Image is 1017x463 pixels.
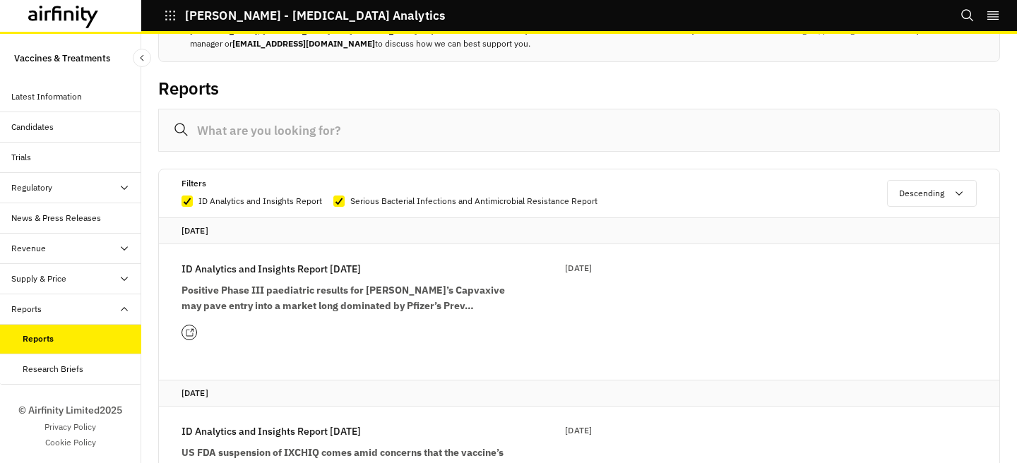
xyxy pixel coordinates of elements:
[232,38,375,49] b: [EMAIL_ADDRESS][DOMAIN_NAME]
[18,403,122,418] p: © Airfinity Limited 2025
[182,386,977,400] p: [DATE]
[158,109,1000,152] input: What are you looking for?
[11,121,54,133] div: Candidates
[11,151,31,164] div: Trials
[350,194,597,208] p: Serious Bacterial Infections and Antimicrobial Resistance Report
[11,90,82,103] div: Latest Information
[14,45,110,71] p: Vaccines & Treatments
[182,423,361,439] p: ID Analytics and Insights Report [DATE]
[44,421,96,433] a: Privacy Policy
[11,242,46,255] div: Revenue
[887,180,977,207] button: Descending
[198,194,322,208] p: ID Analytics and Insights Report
[961,4,975,28] button: Search
[133,49,151,67] button: Close Sidebar
[11,212,101,224] div: News & Press Releases
[11,303,42,315] div: Reports
[565,423,592,438] p: [DATE]
[182,224,977,238] p: [DATE]
[182,176,206,191] p: Filters
[23,332,54,345] div: Reports
[182,261,361,277] p: ID Analytics and Insights Report [DATE]
[190,25,420,35] b: [MEDICAL_DATA], [MEDICAL_DATA] and [MEDICAL_DATA].
[11,181,52,194] div: Regulatory
[23,363,83,375] div: Research Briefs
[565,261,592,275] p: [DATE]
[182,284,505,312] strong: Positive Phase III paediatric results for [PERSON_NAME]’s Capvaxive may pave entry into a market ...
[45,436,96,449] a: Cookie Policy
[11,272,66,285] div: Supply & Price
[158,78,219,99] h2: Reports
[185,9,445,22] p: [PERSON_NAME] - [MEDICAL_DATA] Analytics
[164,4,445,28] button: [PERSON_NAME] - [MEDICAL_DATA] Analytics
